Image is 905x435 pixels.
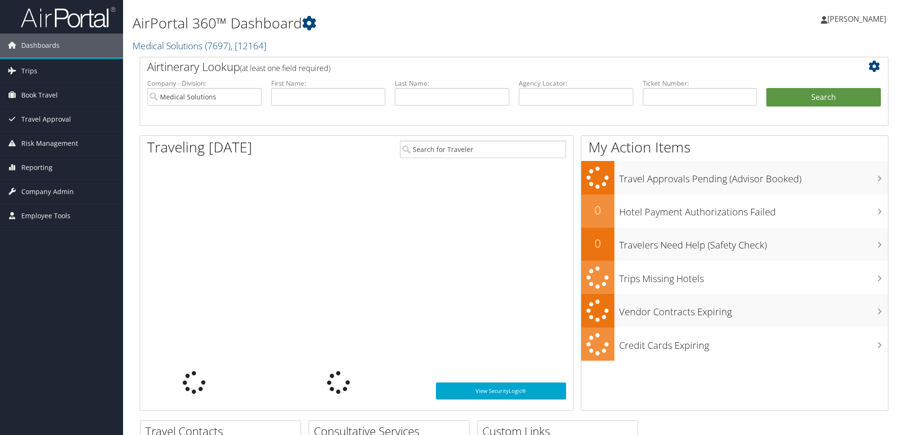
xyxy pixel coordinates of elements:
input: Search for Traveler [400,141,566,158]
span: Company Admin [21,180,74,204]
h3: Hotel Payment Authorizations Failed [619,201,888,219]
a: Medical Solutions [133,39,266,52]
h3: Travel Approvals Pending (Advisor Booked) [619,168,888,186]
h3: Credit Cards Expiring [619,334,888,352]
span: [PERSON_NAME] [827,14,886,24]
span: Risk Management [21,132,78,155]
label: Agency Locator: [519,79,633,88]
button: Search [766,88,881,107]
h3: Vendor Contracts Expiring [619,301,888,319]
label: Ticket Number: [643,79,757,88]
a: 0Travelers Need Help (Safety Check) [581,228,888,261]
a: Trips Missing Hotels [581,261,888,294]
span: Reporting [21,156,53,179]
span: ( 7697 ) [205,39,231,52]
a: 0Hotel Payment Authorizations Failed [581,195,888,228]
span: (at least one field required) [240,63,330,73]
span: Travel Approval [21,107,71,131]
a: Vendor Contracts Expiring [581,294,888,328]
span: , [ 12164 ] [231,39,266,52]
a: View SecurityLogic® [436,382,566,399]
label: Company - Division: [147,79,262,88]
a: Credit Cards Expiring [581,328,888,361]
h2: 0 [581,202,614,218]
span: Employee Tools [21,204,71,228]
h1: My Action Items [581,137,888,157]
label: First Name: [271,79,386,88]
span: Dashboards [21,34,60,57]
a: [PERSON_NAME] [821,5,896,33]
span: Book Travel [21,83,58,107]
h1: Traveling [DATE] [147,137,252,157]
span: Trips [21,59,37,83]
img: airportal-logo.png [21,6,115,28]
label: Last Name: [395,79,509,88]
h1: AirPortal 360™ Dashboard [133,13,641,33]
h3: Trips Missing Hotels [619,267,888,285]
h2: Airtinerary Lookup [147,59,818,75]
h2: 0 [581,235,614,251]
a: Travel Approvals Pending (Advisor Booked) [581,161,888,195]
h3: Travelers Need Help (Safety Check) [619,234,888,252]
